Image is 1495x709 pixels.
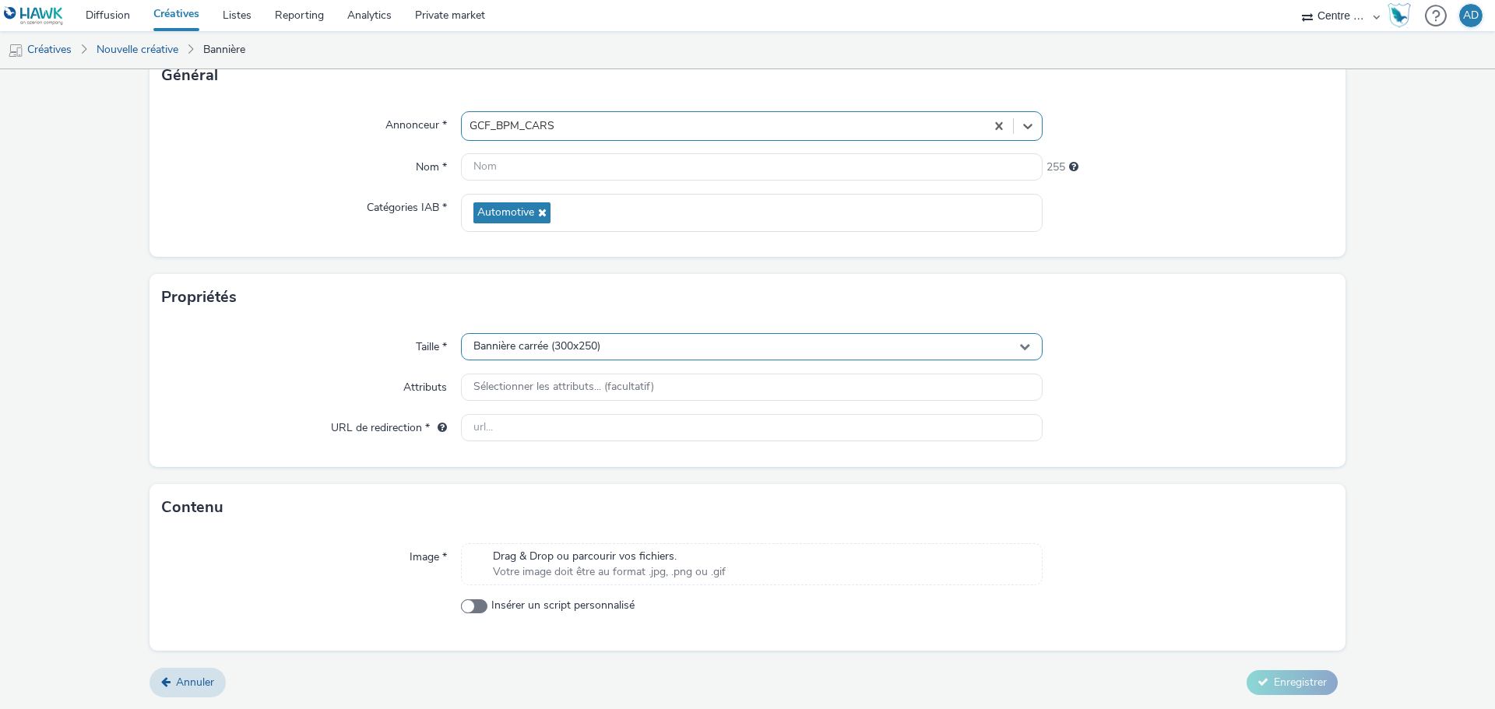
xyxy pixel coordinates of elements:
[4,6,64,26] img: undefined Logo
[1274,675,1327,690] span: Enregistrer
[176,675,214,690] span: Annuler
[493,549,726,564] span: Drag & Drop ou parcourir vos fichiers.
[1046,160,1065,175] span: 255
[149,668,226,697] a: Annuler
[89,31,186,68] a: Nouvelle créative
[473,340,600,353] span: Bannière carrée (300x250)
[161,286,237,309] h3: Propriétés
[410,153,453,175] label: Nom *
[325,414,453,436] label: URL de redirection *
[379,111,453,133] label: Annonceur *
[397,374,453,395] label: Attributs
[161,496,223,519] h3: Contenu
[461,153,1043,181] input: Nom
[491,598,635,613] span: Insérer un script personnalisé
[493,564,726,580] span: Votre image doit être au format .jpg, .png ou .gif
[195,31,253,68] a: Bannière
[461,414,1043,441] input: url...
[1388,3,1411,28] img: Hawk Academy
[161,64,218,87] h3: Général
[410,333,453,355] label: Taille *
[8,43,23,58] img: mobile
[430,420,447,436] div: L'URL de redirection sera utilisée comme URL de validation avec certains SSP et ce sera l'URL de ...
[403,543,453,565] label: Image *
[361,194,453,216] label: Catégories IAB *
[1388,3,1417,28] a: Hawk Academy
[1247,670,1338,695] button: Enregistrer
[1069,160,1078,175] div: 255 caractères maximum
[477,206,534,219] span: Automotive
[473,381,654,394] span: Sélectionner les attributs... (facultatif)
[1463,4,1479,27] div: AD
